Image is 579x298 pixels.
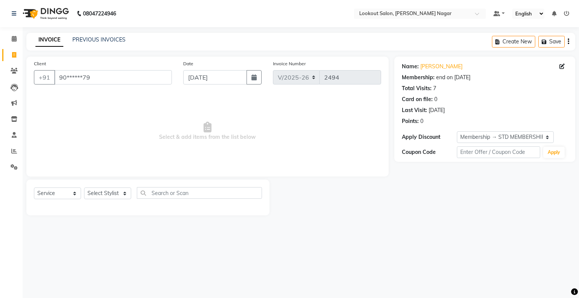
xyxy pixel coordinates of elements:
[19,3,71,24] img: logo
[83,3,116,24] b: 08047224946
[273,60,306,67] label: Invoice Number
[402,117,419,125] div: Points:
[402,63,419,71] div: Name:
[492,36,535,48] button: Create New
[402,95,433,103] div: Card on file:
[420,117,423,125] div: 0
[436,74,470,81] div: end on [DATE]
[34,70,55,84] button: +91
[402,106,427,114] div: Last Visit:
[402,133,457,141] div: Apply Discount
[457,146,540,158] input: Enter Offer / Coupon Code
[35,33,63,47] a: INVOICE
[433,84,436,92] div: 7
[538,36,565,48] button: Save
[543,147,565,158] button: Apply
[429,106,445,114] div: [DATE]
[402,84,432,92] div: Total Visits:
[34,94,381,169] span: Select & add items from the list below
[137,187,262,199] input: Search or Scan
[434,95,437,103] div: 0
[54,70,172,84] input: Search by Name/Mobile/Email/Code
[34,60,46,67] label: Client
[183,60,193,67] label: Date
[402,74,435,81] div: Membership:
[72,36,126,43] a: PREVIOUS INVOICES
[420,63,463,71] a: [PERSON_NAME]
[402,148,457,156] div: Coupon Code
